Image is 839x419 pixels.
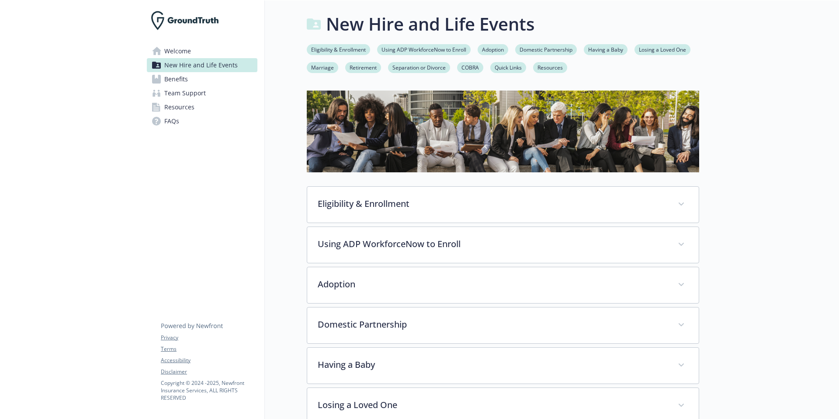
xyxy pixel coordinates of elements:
div: Domestic Partnership [307,307,699,343]
p: Domestic Partnership [318,318,667,331]
a: Separation or Divorce [388,63,450,71]
a: Quick Links [490,63,526,71]
a: Adoption [478,45,508,53]
a: Having a Baby [584,45,628,53]
a: Resources [533,63,567,71]
a: Retirement [345,63,381,71]
span: Resources [164,100,194,114]
div: Adoption [307,267,699,303]
div: Using ADP WorkforceNow to Enroll [307,227,699,263]
a: Benefits [147,72,257,86]
span: Team Support [164,86,206,100]
a: Team Support [147,86,257,100]
p: Eligibility & Enrollment [318,197,667,210]
a: Marriage [307,63,338,71]
span: FAQs [164,114,179,128]
span: New Hire and Life Events [164,58,238,72]
a: Accessibility [161,356,257,364]
h1: New Hire and Life Events [326,11,534,37]
a: Domestic Partnership [515,45,577,53]
p: Having a Baby [318,358,667,371]
span: Benefits [164,72,188,86]
a: Disclaimer [161,368,257,376]
a: Terms [161,345,257,353]
p: Copyright © 2024 - 2025 , Newfront Insurance Services, ALL RIGHTS RESERVED [161,379,257,402]
a: Resources [147,100,257,114]
a: COBRA [457,63,483,71]
p: Losing a Loved One [318,398,667,412]
a: Privacy [161,334,257,342]
a: New Hire and Life Events [147,58,257,72]
p: Adoption [318,278,667,291]
span: Welcome [164,44,191,58]
a: Eligibility & Enrollment [307,45,370,53]
img: new hire page banner [307,91,699,172]
div: Having a Baby [307,348,699,384]
p: Using ADP WorkforceNow to Enroll [318,237,667,251]
div: Eligibility & Enrollment [307,187,699,223]
a: Welcome [147,44,257,58]
a: Using ADP WorkforceNow to Enroll [377,45,471,53]
a: Losing a Loved One [634,45,690,53]
a: FAQs [147,114,257,128]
